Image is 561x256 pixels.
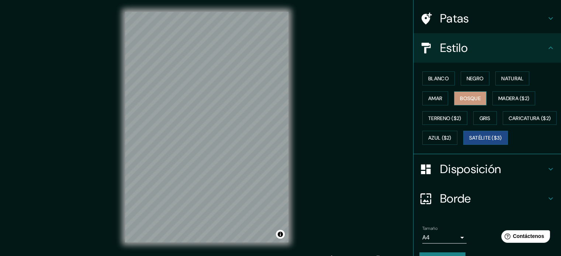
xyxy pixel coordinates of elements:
[422,232,467,243] div: A4
[422,111,467,125] button: Terreno ($2)
[492,91,535,105] button: Madera ($2)
[276,230,285,239] button: Activar o desactivar atribución
[413,154,561,184] div: Disposición
[469,135,502,141] font: Satélite ($3)
[498,95,529,102] font: Madera ($2)
[428,75,449,82] font: Blanco
[463,131,508,145] button: Satélite ($3)
[467,75,484,82] font: Negro
[422,71,455,85] button: Blanco
[461,71,490,85] button: Negro
[422,234,430,241] font: A4
[495,71,529,85] button: Natural
[422,91,448,105] button: Amar
[479,115,491,122] font: Gris
[125,12,288,242] canvas: Mapa
[422,131,457,145] button: Azul ($2)
[413,4,561,33] div: Patas
[428,135,451,141] font: Azul ($2)
[473,111,497,125] button: Gris
[440,11,469,26] font: Patas
[440,191,471,206] font: Borde
[413,33,561,63] div: Estilo
[440,40,468,56] font: Estilo
[422,225,437,231] font: Tamaño
[495,227,553,248] iframe: Lanzador de widgets de ayuda
[509,115,551,122] font: Caricatura ($2)
[454,91,486,105] button: Bosque
[428,115,461,122] font: Terreno ($2)
[503,111,557,125] button: Caricatura ($2)
[501,75,523,82] font: Natural
[413,184,561,213] div: Borde
[460,95,481,102] font: Bosque
[440,161,501,177] font: Disposición
[428,95,442,102] font: Amar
